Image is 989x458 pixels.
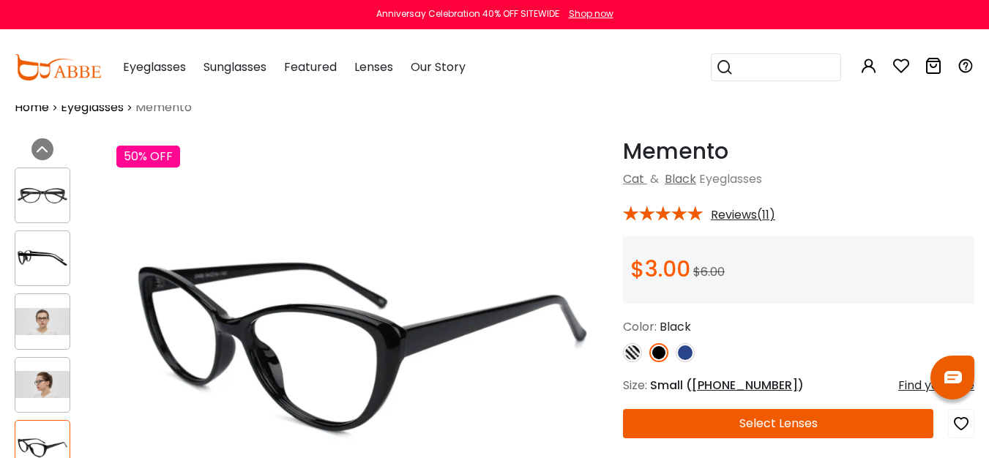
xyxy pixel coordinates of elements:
span: Memento [135,99,192,116]
span: Featured [284,59,337,75]
span: Color: [623,318,657,335]
a: Black [665,170,696,187]
a: Eyeglasses [61,99,124,116]
img: Memento Black Acetate Eyeglasses , UniversalBridgeFit Frames from ABBE Glasses [15,371,70,398]
span: Eyeglasses [123,59,186,75]
img: Memento Black Acetate Eyeglasses , UniversalBridgeFit Frames from ABBE Glasses [15,308,70,335]
img: Memento Black Acetate Eyeglasses , UniversalBridgeFit Frames from ABBE Glasses [15,182,70,209]
span: Lenses [354,59,393,75]
span: Eyeglasses [699,170,762,187]
button: Select Lenses [623,409,933,438]
div: Find your size [898,377,974,394]
img: chat [944,371,962,383]
span: $3.00 [630,253,690,285]
span: Black [660,318,691,335]
h1: Memento [623,138,974,165]
span: & [647,170,662,187]
span: Reviews(11) [711,209,775,222]
span: [PHONE_NUMBER] [692,377,798,394]
img: Memento Black Acetate Eyeglasses , UniversalBridgeFit Frames from ABBE Glasses [15,245,70,272]
a: Home [15,99,49,116]
span: Our Story [411,59,466,75]
span: Size: [623,377,647,394]
a: Cat [623,170,644,187]
img: abbeglasses.com [15,54,101,80]
span: Small ( ) [650,377,804,394]
span: Sunglasses [204,59,266,75]
div: Anniversay Celebration 40% OFF SITEWIDE [376,7,559,20]
span: $6.00 [693,263,725,280]
div: 50% OFF [116,146,180,168]
a: Shop now [561,7,613,20]
div: Shop now [569,7,613,20]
